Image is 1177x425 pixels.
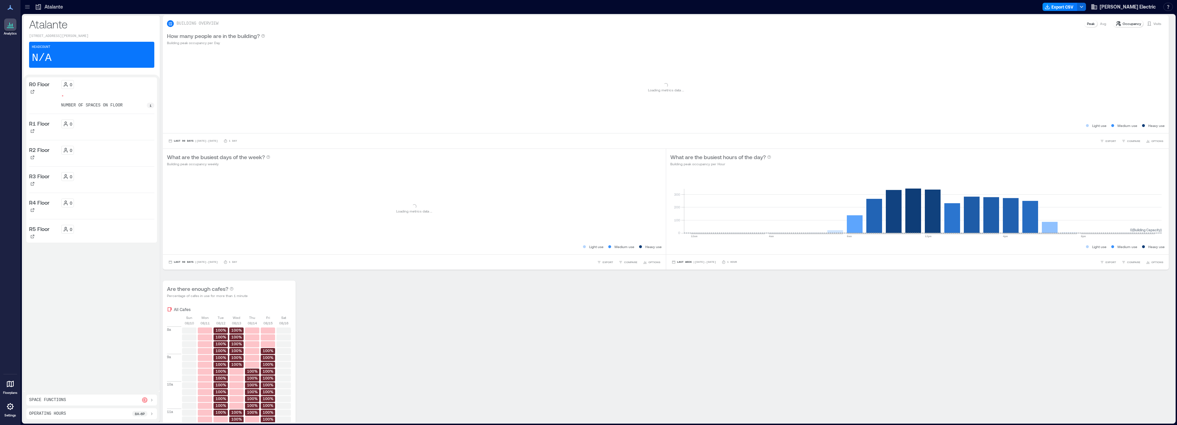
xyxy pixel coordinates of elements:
text: 4pm [1003,235,1008,238]
p: number of spaces on floor [61,103,123,108]
a: Floorplans [1,376,20,397]
text: 100% [216,410,226,414]
p: Floorplans [3,391,17,395]
p: What are the busiest days of the week? [167,153,265,161]
text: 12pm [925,235,931,238]
p: R0 Floor [29,80,50,88]
p: 0 [70,227,72,232]
p: Sat [281,315,286,320]
p: Thu [249,315,255,320]
button: COMPARE [1120,259,1142,266]
p: What are the busiest hours of the day? [670,153,766,161]
text: 12am [691,235,697,238]
text: 100% [231,362,242,366]
p: Mon [202,315,209,320]
span: EXPORT [603,260,613,264]
p: 0 [70,147,72,153]
p: Building peak occupancy weekly [167,161,270,167]
p: 0 [70,200,72,206]
p: Medium use [1117,244,1137,249]
p: Tue [218,315,224,320]
button: COMPARE [617,259,639,266]
p: Atalante [29,17,154,31]
p: 08/15 [263,320,273,326]
p: Heavy use [645,244,662,249]
p: [STREET_ADDRESS][PERSON_NAME] [29,34,154,39]
text: 8pm [1081,235,1086,238]
span: OPTIONS [648,260,660,264]
span: [PERSON_NAME] Electric [1100,3,1156,10]
p: Wed [233,315,240,320]
p: Operating Hours [29,411,66,416]
p: 10a [167,382,173,387]
text: 4am [769,235,774,238]
p: Light use [589,244,604,249]
button: Export CSV [1043,3,1077,11]
text: 100% [263,362,273,366]
text: 100% [263,383,273,387]
text: 100% [263,396,273,401]
text: 8am [847,235,852,238]
p: Avg [1100,21,1106,26]
tspan: 100 [674,218,680,222]
text: 100% [263,355,273,360]
button: OPTIONS [642,259,662,266]
span: EXPORT [1105,139,1116,143]
text: 100% [231,410,242,414]
span: EXPORT [1105,260,1116,264]
p: 08/12 [216,320,225,326]
p: Analytics [4,31,17,36]
button: COMPARE [1120,138,1142,144]
button: EXPORT [596,259,615,266]
p: 0 [70,121,72,127]
p: 08/13 [232,320,241,326]
a: Analytics [2,16,19,38]
p: 1 Hour [727,260,737,264]
text: 100% [231,342,242,346]
p: 1 [150,103,152,108]
text: 100% [263,348,273,353]
p: 08/16 [279,320,288,326]
p: Headcount [32,44,50,50]
text: 100% [263,417,273,421]
text: 100% [263,389,273,394]
p: Heavy use [1148,244,1165,249]
button: OPTIONS [1144,138,1165,144]
span: OPTIONS [1151,139,1163,143]
text: 100% [216,383,226,387]
text: 100% [247,369,258,373]
text: 100% [216,396,226,401]
text: 100% [263,369,273,373]
p: 8a [167,327,171,332]
p: All Cafes [174,307,191,312]
span: OPTIONS [1151,260,1163,264]
p: Building peak occupancy per Hour [670,161,771,167]
text: 100% [231,335,242,339]
p: 0 [70,82,72,87]
p: 1 Day [229,260,237,264]
p: Peak [1087,21,1095,26]
p: Settings [4,413,16,417]
p: Percentage of cafes in use for more than 1 minute [167,293,248,298]
p: Are there enough cafes? [167,285,228,293]
p: 9a [167,354,171,360]
button: EXPORT [1099,138,1117,144]
text: 100% [247,376,258,380]
text: 100% [247,389,258,394]
text: 100% [247,383,258,387]
p: Loading metrics data ... [648,87,684,93]
button: Last 90 Days |[DATE]-[DATE] [167,138,219,144]
button: EXPORT [1099,259,1117,266]
p: R1 Floor [29,119,50,128]
p: 08/11 [201,320,210,326]
p: Medium use [615,244,634,249]
button: OPTIONS [1144,259,1165,266]
span: COMPARE [1127,260,1140,264]
text: 100% [231,348,242,353]
text: 100% [216,348,226,353]
tspan: 300 [674,192,680,196]
p: Visits [1153,21,1161,26]
p: Fri [266,315,270,320]
text: 100% [216,403,226,408]
p: Space Functions [29,397,66,403]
